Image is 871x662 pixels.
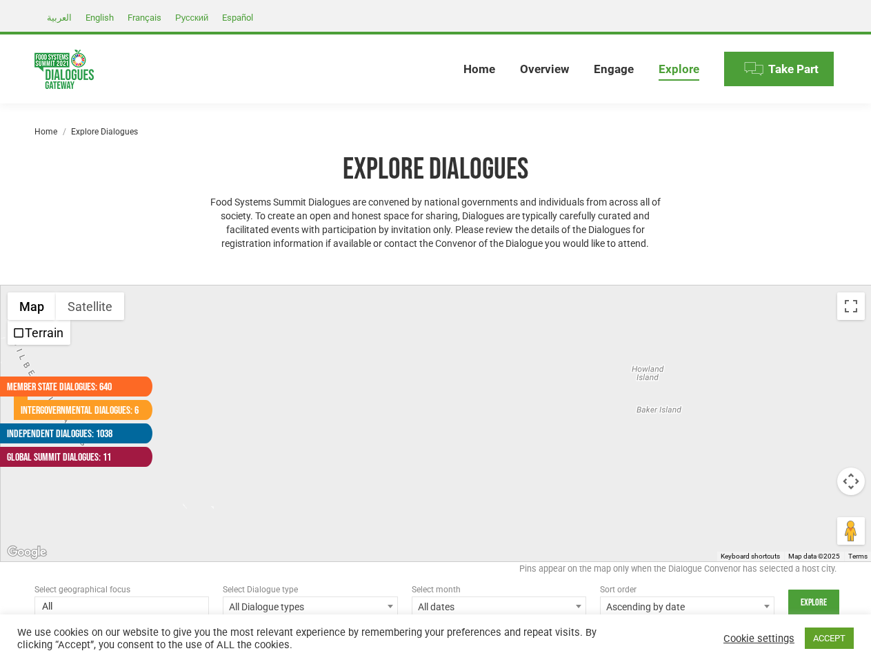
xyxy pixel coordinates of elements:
a: Cookie settings [723,632,794,645]
span: All Dialogue types [223,597,397,616]
a: English [79,9,121,26]
img: Menu icon [743,59,764,79]
span: Engage [594,62,634,77]
a: العربية [40,9,79,26]
button: Keyboard shortcuts [721,552,780,561]
span: Home [463,62,495,77]
span: English [86,12,114,23]
div: We use cookies on our website to give you the most relevant experience by remembering your prefer... [17,626,603,651]
a: Français [121,9,168,26]
span: All Dialogue types [223,596,397,616]
span: Explore Dialogues [71,127,138,137]
a: Español [215,9,260,26]
a: ACCEPT [805,628,854,649]
span: Ascending by date [600,596,774,616]
div: Select geographical focus [34,583,209,596]
span: Take Part [768,62,819,77]
p: Food Systems Summit Dialogues are convened by national governments and individuals from across al... [203,195,668,250]
span: Ascending by date [601,597,774,616]
button: Map camera controls [837,468,865,495]
img: Food Systems Summit Dialogues [34,50,94,89]
span: Explore [659,62,699,77]
div: Select month [412,583,586,596]
span: Español [222,12,253,23]
ul: Show street map [8,320,70,345]
li: Terrain [9,321,69,343]
label: Terrain [25,325,63,340]
img: Google [4,543,50,561]
a: Open this area in Google Maps (opens a new window) [4,543,50,561]
input: Explore [788,590,839,616]
span: Overview [520,62,569,77]
div: Sort order [600,583,774,596]
a: Русский [168,9,215,26]
span: Map data ©2025 [788,552,840,560]
a: Intergovernmental Dialogues: 6 [14,400,139,420]
div: Select Dialogue type [223,583,397,596]
a: Terms [848,552,868,560]
button: Show satellite imagery [56,292,124,320]
a: Home [34,127,57,137]
span: All dates [412,596,586,616]
span: All dates [412,597,585,616]
button: Show street map [8,292,56,320]
button: Toggle fullscreen view [837,292,865,320]
span: Français [128,12,161,23]
div: Pins appear on the map only when the Dialogue Convenor has selected a host city. [34,562,837,583]
span: Русский [175,12,208,23]
h1: Explore Dialogues [203,151,668,188]
button: Drag Pegman onto the map to open Street View [837,517,865,545]
span: العربية [47,12,72,23]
